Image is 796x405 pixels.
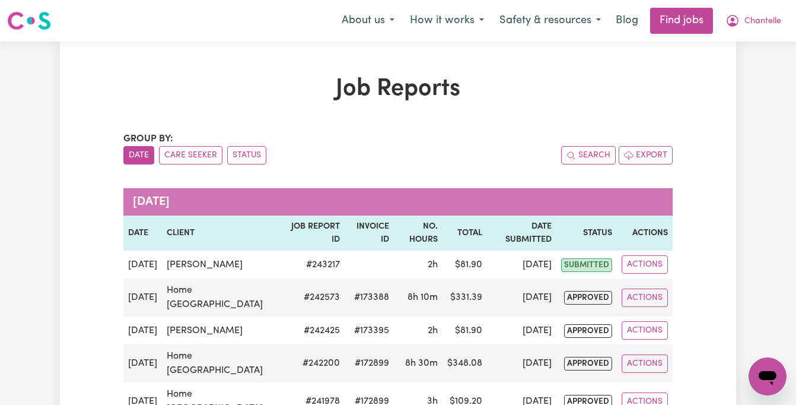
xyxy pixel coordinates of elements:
button: Actions [622,255,668,274]
button: Search [561,146,616,164]
span: approved [564,357,612,371]
td: # 242200 [284,344,344,382]
button: My Account [718,8,789,33]
th: Total [442,216,487,251]
td: # 242425 [284,317,344,344]
span: Chantelle [744,15,781,28]
td: [DATE] [123,344,162,382]
td: $ 81.90 [442,317,487,344]
td: # 243217 [284,251,344,279]
caption: [DATE] [123,188,673,216]
td: Home [GEOGRAPHIC_DATA] [162,279,284,317]
th: Invoice ID [345,216,394,251]
td: [PERSON_NAME] [162,251,284,279]
button: sort invoices by date [123,146,154,164]
td: # 242573 [284,279,344,317]
th: Job Report ID [284,216,344,251]
th: Client [162,216,284,251]
span: approved [564,324,612,338]
button: Actions [622,289,668,307]
button: Actions [622,321,668,340]
button: sort invoices by paid status [227,146,266,164]
td: [DATE] [487,344,556,382]
th: Status [556,216,617,251]
button: About us [334,8,402,33]
a: Careseekers logo [7,7,51,34]
td: #172899 [345,344,394,382]
button: Safety & resources [492,8,609,33]
img: Careseekers logo [7,10,51,31]
td: [DATE] [487,279,556,317]
td: $ 81.90 [442,251,487,279]
button: How it works [402,8,492,33]
button: Export [619,146,673,164]
th: Date Submitted [487,216,556,251]
td: [DATE] [487,317,556,344]
span: approved [564,291,612,305]
h1: Job Reports [123,75,673,103]
a: Blog [609,8,645,34]
span: submitted [561,258,612,272]
td: #173388 [345,279,394,317]
td: [DATE] [123,279,162,317]
td: $ 331.39 [442,279,487,317]
span: 8 hours 10 minutes [407,293,438,302]
td: [DATE] [487,251,556,279]
td: #173395 [345,317,394,344]
th: Actions [617,216,673,251]
span: 8 hours 30 minutes [405,359,438,368]
button: Actions [622,355,668,373]
span: Group by: [123,134,173,144]
td: [PERSON_NAME] [162,317,284,344]
a: Find jobs [650,8,713,34]
td: $ 348.08 [442,344,487,382]
iframe: Button to launch messaging window [749,357,787,395]
td: [DATE] [123,317,162,344]
span: 2 hours [428,260,438,270]
th: Date [123,216,162,251]
th: No. Hours [394,216,442,251]
td: Home [GEOGRAPHIC_DATA] [162,344,284,382]
button: sort invoices by care seeker [159,146,222,164]
td: [DATE] [123,251,162,279]
span: 2 hours [428,326,438,336]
